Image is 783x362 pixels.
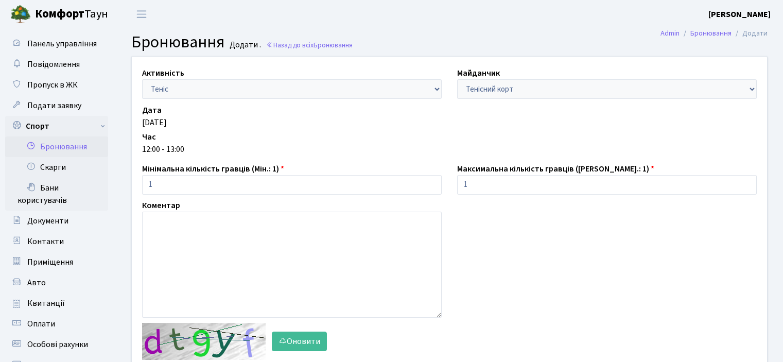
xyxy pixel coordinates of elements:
[131,30,224,54] span: Бронювання
[5,116,108,136] a: Спорт
[266,40,353,50] a: Назад до всіхБронювання
[27,298,65,309] span: Квитанції
[660,28,680,39] a: Admin
[142,199,180,212] label: Коментар
[5,157,108,178] a: Скарги
[142,163,284,175] label: Мінімальна кількість гравців (Мін.: 1)
[142,104,162,116] label: Дата
[457,67,500,79] label: Майданчик
[27,339,88,350] span: Особові рахунки
[129,6,154,23] button: Переключити навігацію
[5,334,108,355] a: Особові рахунки
[5,272,108,293] a: Авто
[708,8,771,21] a: [PERSON_NAME]
[35,6,84,22] b: Комфорт
[5,178,108,211] a: Бани користувачів
[27,38,97,49] span: Панель управління
[142,67,184,79] label: Активність
[27,318,55,330] span: Оплати
[5,252,108,272] a: Приміщення
[5,211,108,231] a: Документи
[27,79,78,91] span: Пропуск в ЖК
[272,332,327,351] button: Оновити
[35,6,108,23] span: Таун
[645,23,783,44] nav: breadcrumb
[142,143,757,156] div: 12:00 - 13:00
[142,131,156,143] label: Час
[690,28,732,39] a: Бронювання
[27,256,73,268] span: Приміщення
[457,163,654,175] label: Максимальна кількість гравців ([PERSON_NAME].: 1)
[27,277,46,288] span: Авто
[5,231,108,252] a: Контакти
[5,75,108,95] a: Пропуск в ЖК
[708,9,771,20] b: [PERSON_NAME]
[732,28,768,39] li: Додати
[27,236,64,247] span: Контакти
[10,4,31,25] img: logo.png
[5,95,108,116] a: Подати заявку
[142,116,757,129] div: [DATE]
[5,314,108,334] a: Оплати
[5,136,108,157] a: Бронювання
[27,100,81,111] span: Подати заявку
[5,33,108,54] a: Панель управління
[314,40,353,50] span: Бронювання
[142,323,266,360] img: default
[5,293,108,314] a: Квитанції
[27,215,68,227] span: Документи
[5,54,108,75] a: Повідомлення
[228,40,261,50] small: Додати .
[27,59,80,70] span: Повідомлення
